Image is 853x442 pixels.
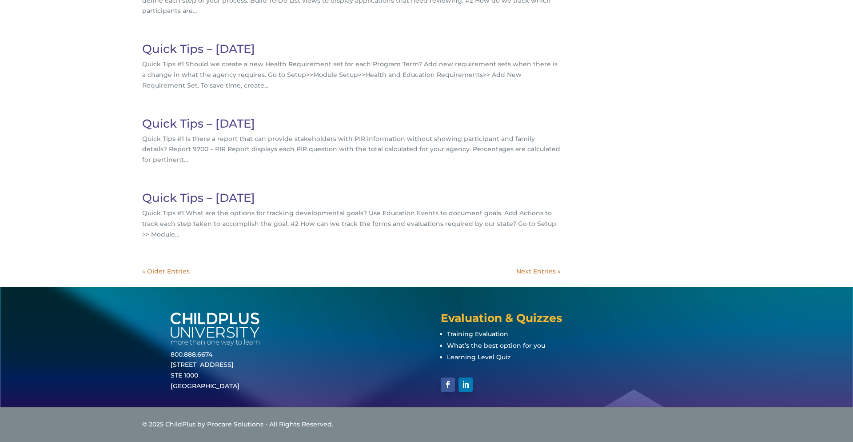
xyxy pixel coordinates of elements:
[142,42,255,56] a: Quick Tips – [DATE]
[142,118,561,165] article: Quick Tips #1 Is there a report that can provide stakeholders with PIR information without showin...
[447,342,545,350] a: What’s the best option for you
[142,43,561,91] article: Quick Tips #1 Should we create a new Health Requirement set for each Program Term? Add new requir...
[142,267,190,275] a: « Older Entries
[441,313,682,328] h4: Evaluation & Quizzes
[142,191,255,205] a: Quick Tips – [DATE]
[516,267,561,275] a: Next Entries »
[447,353,510,361] a: Learning Level Quiz
[142,117,255,131] a: Quick Tips – [DATE]
[447,330,508,338] a: Training Evaluation
[441,378,455,392] a: Follow on Facebook
[171,313,259,346] img: white-cpu-wordmark
[171,350,212,358] a: 800.888.6674
[458,378,473,392] a: Follow on LinkedIn
[142,192,561,240] article: Quick Tips #1 What are the options for tracking developmental goals? Use Education Events to docu...
[171,361,239,390] a: [STREET_ADDRESS]STE 1000[GEOGRAPHIC_DATA]
[142,419,711,430] div: © 2025 ChildPlus by Procare Solutions - All Rights Reserved.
